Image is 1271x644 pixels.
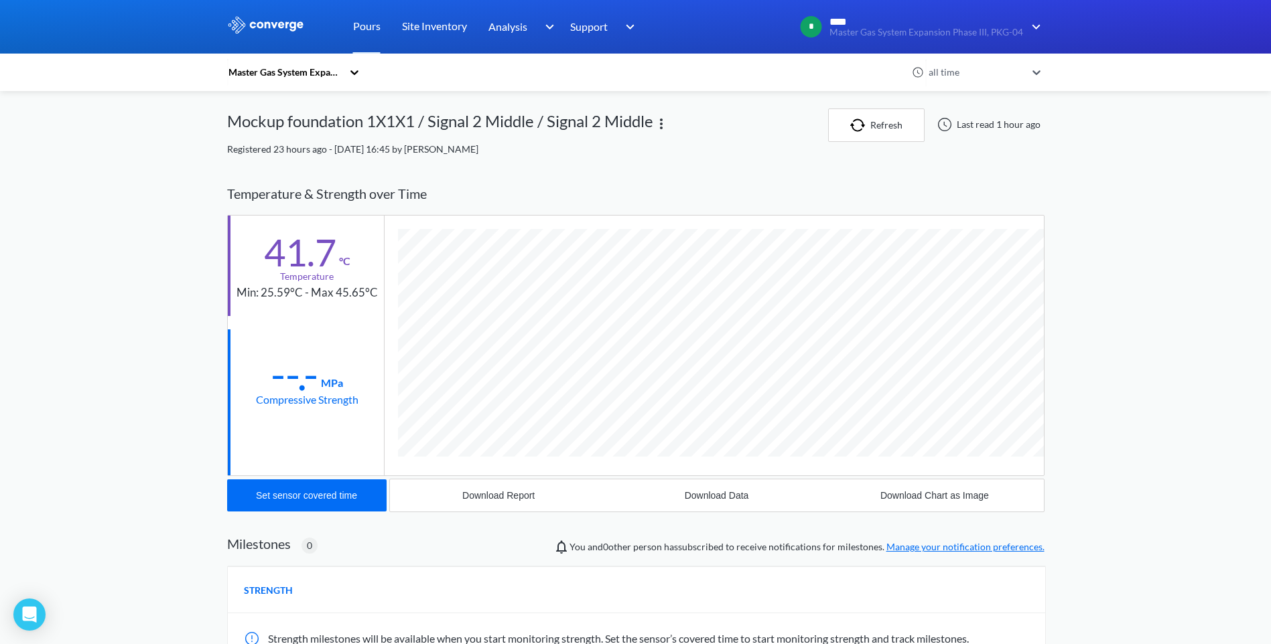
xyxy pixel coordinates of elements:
[227,65,342,80] div: Master Gas System Expansion Phase III, PKG-04
[880,490,989,501] div: Download Chart as Image
[227,108,653,142] div: Mockup foundation 1X1X1 / Signal 2 Middle / Signal 2 Middle
[462,490,535,501] div: Download Report
[264,236,336,269] div: 41.7
[227,479,387,511] button: Set sensor covered time
[617,19,639,35] img: downArrow.svg
[685,490,749,501] div: Download Data
[930,116,1045,133] div: Last read 1 hour ago
[925,65,1026,80] div: all time
[829,27,1023,37] span: Master Gas System Expansion Phase III, PKG-04
[256,490,357,501] div: Set sensor covered time
[912,66,924,78] img: icon-clock.svg
[570,540,1045,554] span: You and person has subscribed to receive notifications for milestones.
[608,479,825,511] button: Download Data
[227,173,1045,215] div: Temperature & Strength over Time
[536,19,557,35] img: downArrow.svg
[256,391,358,408] div: Compressive Strength
[1023,19,1045,35] img: downArrow.svg
[390,479,608,511] button: Download Report
[271,357,318,391] div: --.-
[227,143,478,155] span: Registered 23 hours ago - [DATE] 16:45 by [PERSON_NAME]
[603,541,631,552] span: 0 other
[307,538,312,553] span: 0
[570,18,608,35] span: Support
[280,269,334,284] div: Temperature
[553,539,570,555] img: notifications-icon.svg
[237,284,378,302] div: Min: 25.59°C - Max 45.65°C
[828,108,925,142] button: Refresh
[227,536,291,552] h2: Milestones
[244,583,293,598] span: STRENGTH
[13,598,46,631] div: Open Intercom Messenger
[488,18,527,35] span: Analysis
[227,16,305,33] img: logo_ewhite.svg
[886,541,1045,552] a: Manage your notification preferences.
[850,118,870,132] img: icon-refresh.svg
[653,116,669,132] img: more.svg
[825,479,1043,511] button: Download Chart as Image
